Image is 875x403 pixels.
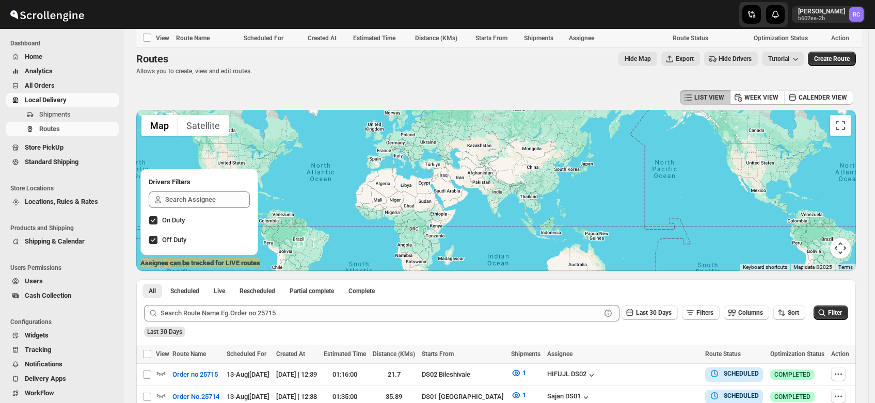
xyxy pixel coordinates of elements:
[511,350,540,358] span: Shipments
[6,122,119,136] button: Routes
[792,6,865,23] button: User menu
[622,305,678,320] button: Last 30 Days
[353,35,395,42] span: Estimated Time
[25,82,55,89] span: All Orders
[290,287,334,295] span: Partial complete
[25,389,54,397] span: WorkFlow
[799,93,847,102] span: CALENDER VIEW
[227,370,269,378] span: 13-Aug | [DATE]
[828,309,842,316] span: Filter
[704,52,758,66] button: Hide Drivers
[25,346,51,353] span: Tracking
[768,55,789,63] span: Tutorial
[214,287,225,295] span: Live
[744,93,778,102] span: WEEK VIEW
[6,357,119,372] button: Notifications
[176,35,210,42] span: Route Name
[618,52,657,66] button: Map action label
[676,55,694,63] span: Export
[161,305,601,321] input: Search Route Name Eg.Order no 25715
[25,158,78,166] span: Standard Shipping
[147,328,182,335] span: Last 30 Days
[227,393,269,400] span: 13-Aug | [DATE]
[25,53,42,60] span: Home
[25,375,66,382] span: Delivery Apps
[719,55,752,63] span: Hide Drivers
[730,90,785,105] button: WEEK VIEW
[348,287,375,295] span: Complete
[680,90,730,105] button: LIST VIEW
[25,277,43,285] span: Users
[139,257,173,271] a: Open this area in Google Maps (opens a new window)
[709,391,759,401] button: SCHEDULED
[227,350,266,358] span: Scheduled For
[522,391,526,399] span: 1
[770,350,824,358] span: Optimization Status
[798,7,845,15] p: [PERSON_NAME]
[6,274,119,288] button: Users
[524,35,553,42] span: Shipments
[784,90,853,105] button: CALENDER VIEW
[39,110,71,118] span: Shipments
[696,309,713,316] span: Filters
[505,365,532,381] button: 1
[25,96,67,104] span: Local Delivery
[6,64,119,78] button: Analytics
[547,370,597,380] button: HIFUJL DS02
[373,392,416,402] div: 35.89
[738,309,763,316] span: Columns
[762,52,804,66] button: Tutorial
[172,392,219,402] span: Order No.25714
[682,305,720,320] button: Filters
[838,264,853,270] a: Terms
[240,287,275,295] span: Rescheduled
[6,107,119,122] button: Shipments
[25,143,63,151] span: Store PickUp
[830,115,851,136] button: Toggle fullscreen view
[25,198,98,205] span: Locations, Rules & Rates
[743,264,787,271] button: Keyboard shortcuts
[10,318,119,326] span: Configurations
[324,350,366,358] span: Estimated Time
[709,368,759,379] button: SCHEDULED
[814,305,848,320] button: Filter
[636,309,672,316] span: Last 30 Days
[808,52,856,66] button: Create Route
[547,392,591,402] div: Sajan DS01
[6,372,119,386] button: Delivery Apps
[830,238,851,259] button: Map camera controls
[25,331,49,339] span: Widgets
[798,15,845,22] p: b607ea-2b
[136,53,168,65] span: Routes
[625,55,651,63] span: Hide Map
[724,305,769,320] button: Columns
[6,328,119,343] button: Widgets
[324,392,367,402] div: 01:35:00
[324,369,367,380] div: 01:16:00
[724,392,759,399] b: SCHEDULED
[831,35,849,42] span: Action
[140,258,260,268] label: Assignee can be tracked for LIVE routes
[754,35,808,42] span: Optimization Status
[773,305,805,320] button: Sort
[853,11,860,18] text: RC
[6,386,119,400] button: WorkFlow
[475,35,507,42] span: Starts From
[10,184,119,192] span: Store Locations
[10,39,119,47] span: Dashboard
[25,360,62,368] span: Notifications
[136,67,252,75] p: Allows you to create, view and edit routes.
[6,343,119,357] button: Tracking
[6,288,119,303] button: Cash Collection
[10,224,119,232] span: Products and Shipping
[547,350,572,358] span: Assignee
[373,350,415,358] span: Distance (KMs)
[569,35,594,42] span: Assignee
[6,195,119,209] button: Locations, Rules & Rates
[172,350,206,358] span: Route Name
[166,366,224,383] button: Order no 25715
[774,370,810,379] span: COMPLETED
[244,35,283,42] span: Scheduled For
[6,234,119,249] button: Shipping & Calendar
[165,191,250,208] input: Search Assignee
